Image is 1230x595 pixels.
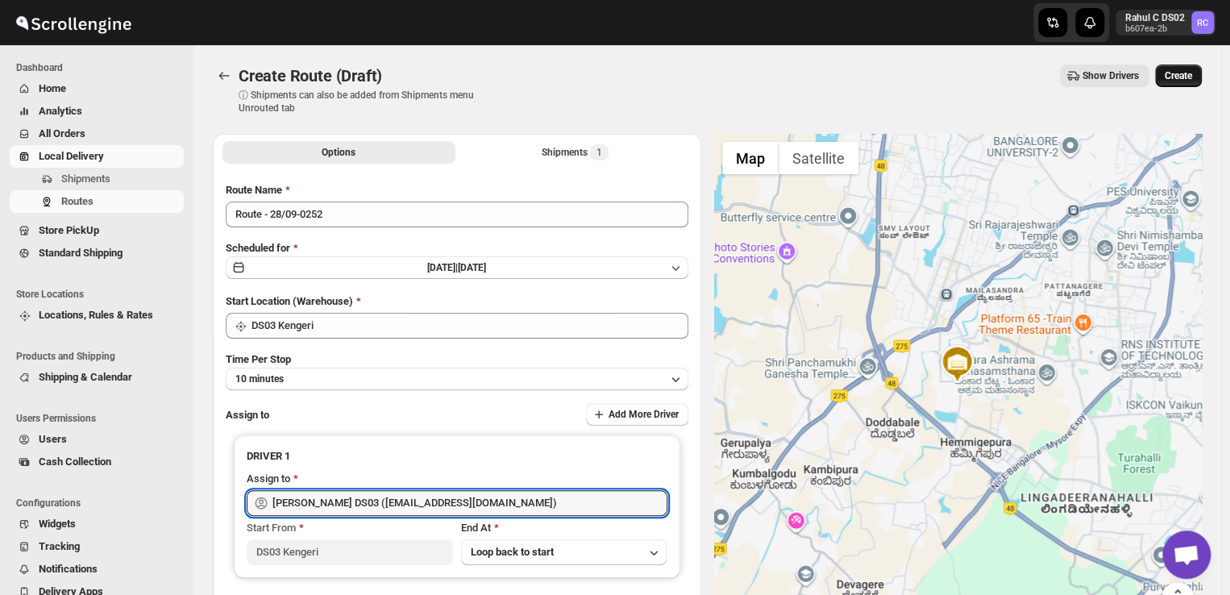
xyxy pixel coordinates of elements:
[609,408,679,421] span: Add More Driver
[226,256,688,279] button: [DATE]|[DATE]
[226,295,353,307] span: Start Location (Warehouse)
[16,350,185,363] span: Products and Shipping
[39,518,76,530] span: Widgets
[459,141,692,164] button: Selected Shipments
[39,309,153,321] span: Locations, Rules & Rates
[272,490,667,516] input: Search assignee
[10,535,184,558] button: Tracking
[226,202,688,227] input: Eg: Bengaluru Route
[1116,10,1215,35] button: User menu
[596,146,602,159] span: 1
[16,497,185,510] span: Configurations
[226,409,269,421] span: Assign to
[39,127,85,139] span: All Orders
[586,403,688,426] button: Add More Driver
[458,262,486,273] span: [DATE]
[247,522,296,534] span: Start From
[10,304,184,327] button: Locations, Rules & Rates
[16,412,185,425] span: Users Permissions
[722,142,779,174] button: Show street map
[39,247,123,259] span: Standard Shipping
[10,100,184,123] button: Analytics
[10,366,184,389] button: Shipping & Calendar
[10,190,184,213] button: Routes
[10,451,184,473] button: Cash Collection
[39,82,66,94] span: Home
[39,563,98,575] span: Notifications
[61,173,110,185] span: Shipments
[779,142,858,174] button: Show satellite imagery
[10,558,184,580] button: Notifications
[235,372,284,385] span: 10 minutes
[61,195,93,207] span: Routes
[39,371,132,383] span: Shipping & Calendar
[247,471,290,487] div: Assign to
[226,242,290,254] span: Scheduled for
[10,77,184,100] button: Home
[239,89,492,114] p: ⓘ Shipments can also be added from Shipments menu Unrouted tab
[461,539,667,565] button: Loop back to start
[1155,64,1202,87] button: Create
[226,184,282,196] span: Route Name
[10,168,184,190] button: Shipments
[10,123,184,145] button: All Orders
[39,540,80,552] span: Tracking
[322,146,355,159] span: Options
[13,2,134,43] img: ScrollEngine
[39,433,67,445] span: Users
[1191,11,1214,34] span: Rahul C DS02
[471,546,554,558] span: Loop back to start
[226,368,688,390] button: 10 minutes
[1125,24,1185,34] p: b607ea-2b
[461,520,667,536] div: End At
[39,150,104,162] span: Local Delivery
[39,224,99,236] span: Store PickUp
[39,105,82,117] span: Analytics
[542,144,609,160] div: Shipments
[16,61,185,74] span: Dashboard
[1165,69,1192,82] span: Create
[10,428,184,451] button: Users
[1082,69,1139,82] span: Show Drivers
[251,313,688,339] input: Search location
[1125,11,1185,24] p: Rahul C DS02
[226,353,291,365] span: Time Per Stop
[1162,531,1211,579] div: Open chat
[16,288,185,301] span: Store Locations
[239,66,382,85] span: Create Route (Draft)
[247,448,667,464] h3: DRIVER 1
[39,456,111,468] span: Cash Collection
[10,513,184,535] button: Widgets
[1197,18,1208,28] text: RC
[427,262,458,273] span: [DATE] |
[222,141,455,164] button: All Route Options
[1060,64,1149,87] button: Show Drivers
[213,64,235,87] button: Routes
